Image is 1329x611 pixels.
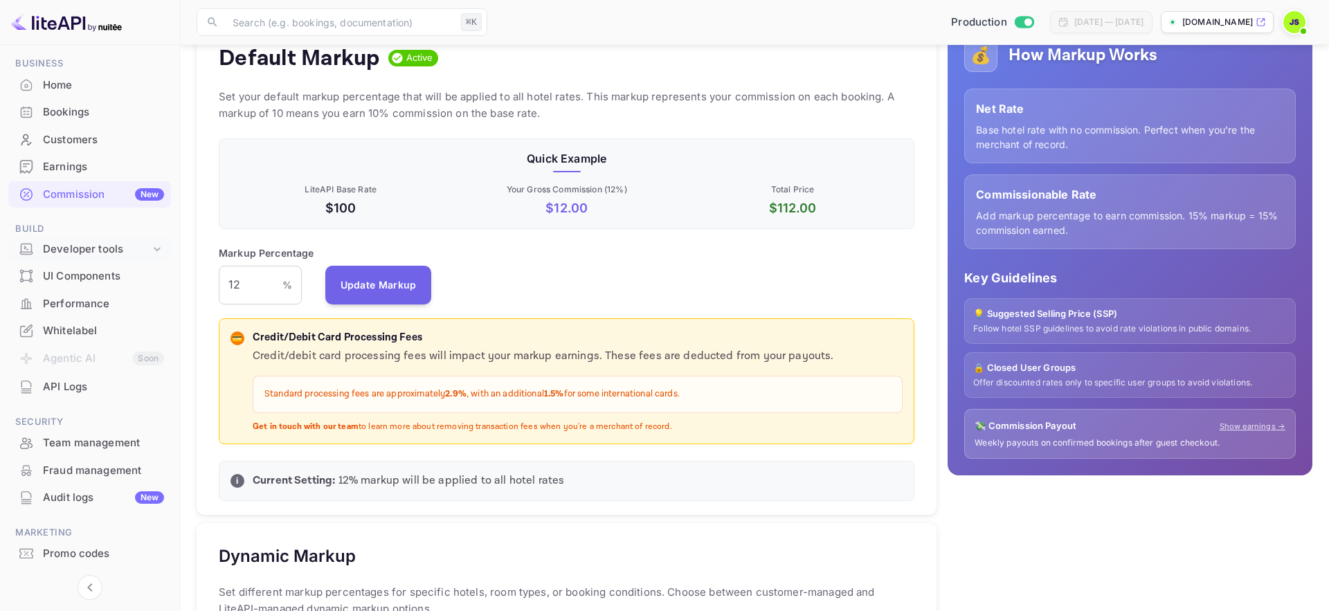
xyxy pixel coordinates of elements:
[8,56,171,71] span: Business
[43,132,164,148] div: Customers
[8,374,171,401] div: API Logs
[43,77,164,93] div: Home
[219,266,282,304] input: 0
[264,387,891,401] p: Standard processing fees are approximately , with an additional for some international cards.
[1074,16,1143,28] div: [DATE] — [DATE]
[8,154,171,181] div: Earnings
[8,181,171,207] a: CommissionNew
[8,263,171,290] div: UI Components
[1009,44,1157,66] h5: How Markup Works
[230,150,903,167] p: Quick Example
[325,266,432,304] button: Update Markup
[253,473,903,489] p: 12 % markup will be applied to all hotel rates
[445,388,467,400] strong: 2.9%
[8,291,171,316] a: Performance
[8,540,171,566] a: Promo codes
[43,463,164,479] div: Fraud management
[43,379,164,395] div: API Logs
[43,159,164,175] div: Earnings
[43,296,164,312] div: Performance
[973,323,1287,335] p: Follow hotel SSP guidelines to avoid rate violations in public domains.
[253,330,903,346] p: Credit/Debit Card Processing Fees
[8,154,171,179] a: Earnings
[461,13,482,31] div: ⌘K
[973,361,1287,375] p: 🔒 Closed User Groups
[976,186,1284,203] p: Commissionable Rate
[401,51,439,65] span: Active
[43,546,164,562] div: Promo codes
[8,181,171,208] div: CommissionNew
[8,457,171,484] div: Fraud management
[232,332,242,345] p: 💳
[219,246,314,260] p: Markup Percentage
[8,99,171,126] div: Bookings
[78,575,102,600] button: Collapse navigation
[8,72,171,98] a: Home
[973,307,1287,321] p: 💡 Suggested Selling Price (SSP)
[43,323,164,339] div: Whitelabel
[682,183,903,196] p: Total Price
[456,183,676,196] p: Your Gross Commission ( 12 %)
[975,437,1285,449] p: Weekly payouts on confirmed bookings after guest checkout.
[230,183,451,196] p: LiteAPI Base Rate
[8,318,171,345] div: Whitelabel
[219,545,356,567] h5: Dynamic Markup
[135,188,164,201] div: New
[8,414,171,430] span: Security
[976,100,1284,117] p: Net Rate
[8,430,171,455] a: Team management
[253,421,359,432] strong: Get in touch with our team
[253,421,903,433] p: to learn more about removing transaction fees when you're a merchant of record.
[1283,11,1305,33] img: John Sutton
[975,419,1076,433] p: 💸 Commission Payout
[1220,421,1285,432] a: Show earnings →
[8,484,171,511] div: Audit logsNew
[8,127,171,154] div: Customers
[8,72,171,99] div: Home
[946,15,1039,30] div: Switch to Sandbox mode
[135,491,164,504] div: New
[8,291,171,318] div: Performance
[8,99,171,125] a: Bookings
[282,277,292,292] p: %
[8,263,171,289] a: UI Components
[973,377,1287,389] p: Offer discounted rates only to specific user groups to avoid violations.
[236,475,238,487] p: i
[43,241,150,257] div: Developer tools
[11,11,122,33] img: LiteAPI logo
[8,127,171,152] a: Customers
[253,473,335,488] strong: Current Setting:
[682,199,903,217] p: $ 112.00
[1182,16,1253,28] p: [DOMAIN_NAME]
[8,525,171,540] span: Marketing
[43,490,164,506] div: Audit logs
[544,388,564,400] strong: 1.5%
[43,187,164,203] div: Commission
[456,199,676,217] p: $ 12.00
[8,374,171,399] a: API Logs
[8,430,171,457] div: Team management
[8,318,171,343] a: Whitelabel
[8,221,171,237] span: Build
[253,348,903,365] p: Credit/debit card processing fees will impact your markup earnings. These fees are deducted from ...
[230,199,451,217] p: $100
[43,104,164,120] div: Bookings
[8,457,171,483] a: Fraud management
[8,540,171,567] div: Promo codes
[951,15,1007,30] span: Production
[8,237,171,262] div: Developer tools
[219,89,914,122] p: Set your default markup percentage that will be applied to all hotel rates. This markup represent...
[224,8,455,36] input: Search (e.g. bookings, documentation)
[976,208,1284,237] p: Add markup percentage to earn commission. 15% markup = 15% commission earned.
[43,435,164,451] div: Team management
[964,268,1296,287] p: Key Guidelines
[970,43,991,68] p: 💰
[8,484,171,510] a: Audit logsNew
[219,44,380,72] h4: Default Markup
[43,268,164,284] div: UI Components
[976,122,1284,152] p: Base hotel rate with no commission. Perfect when you're the merchant of record.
